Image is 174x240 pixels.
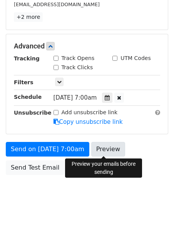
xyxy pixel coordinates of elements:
a: Send on [DATE] 7:00am [6,142,89,157]
h5: Advanced [14,42,160,50]
label: UTM Codes [120,54,151,62]
strong: Schedule [14,94,42,100]
span: [DATE] 7:00am [54,94,97,101]
small: [EMAIL_ADDRESS][DOMAIN_NAME] [14,2,100,7]
a: Copy unsubscribe link [54,118,123,125]
label: Track Clicks [62,63,93,72]
div: Preview your emails before sending [65,158,142,178]
a: +2 more [14,12,43,22]
a: Preview [91,142,125,157]
a: Send Test Email [6,160,64,175]
iframe: Chat Widget [136,203,174,240]
strong: Filters [14,79,33,85]
strong: Tracking [14,55,40,62]
strong: Unsubscribe [14,110,52,116]
label: Add unsubscribe link [62,108,118,117]
label: Track Opens [62,54,95,62]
